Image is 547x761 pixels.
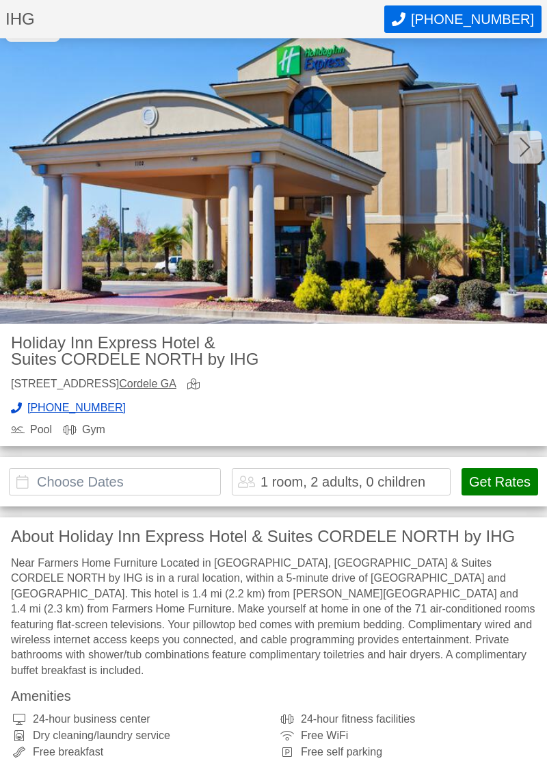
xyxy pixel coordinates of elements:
span: [PHONE_NUMBER] [411,12,534,27]
div: Pool [11,424,52,435]
a: Cordele GA [119,378,176,389]
div: [STREET_ADDRESS] [11,378,176,391]
button: Get Rates [462,468,538,495]
div: Gym [63,424,105,435]
div: Dry cleaning/laundry service [11,730,268,741]
h3: Amenities [11,689,536,703]
a: view map [187,378,205,391]
span: [PHONE_NUMBER] [27,402,126,413]
h2: Holiday Inn Express Hotel & Suites CORDELE NORTH by IHG [11,335,263,367]
h3: About Holiday Inn Express Hotel & Suites CORDELE NORTH by IHG [11,528,536,545]
h1: IHG [5,11,384,27]
div: Free WiFi [279,730,536,741]
div: Free breakfast [11,747,268,758]
div: 24-hour fitness facilities [279,714,536,725]
button: Call [384,5,542,33]
div: 1 room, 2 adults, 0 children [261,475,425,489]
div: Free self parking [279,747,536,758]
input: Choose Dates [9,468,221,495]
div: 24-hour business center [11,714,268,725]
div: Near Farmers Home Furniture Located in [GEOGRAPHIC_DATA], [GEOGRAPHIC_DATA] & Suites CORDELE NORT... [11,556,536,678]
